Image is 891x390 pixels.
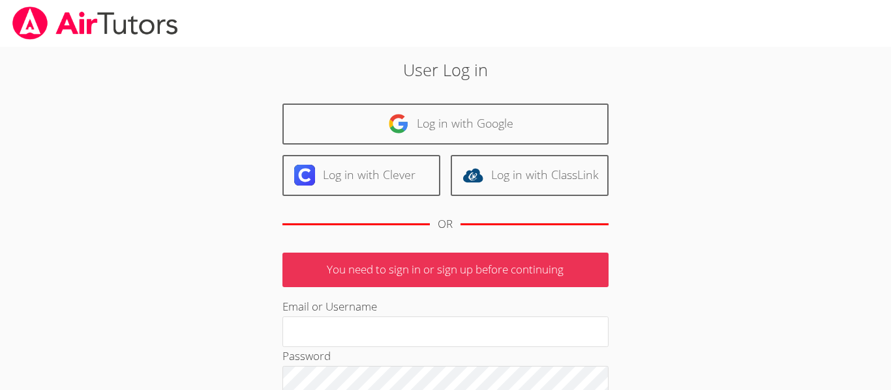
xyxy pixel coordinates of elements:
label: Password [282,348,331,363]
img: classlink-logo-d6bb404cc1216ec64c9a2012d9dc4662098be43eaf13dc465df04b49fa7ab582.svg [462,165,483,186]
div: OR [438,215,453,234]
img: clever-logo-6eab21bc6e7a338710f1a6ff85c0baf02591cd810cc4098c63d3a4b26e2feb20.svg [294,165,315,186]
p: You need to sign in or sign up before continuing [282,253,609,287]
a: Log in with ClassLink [451,155,609,196]
h2: User Log in [205,57,686,82]
a: Log in with Clever [282,155,440,196]
img: airtutors_banner-c4298cdbf04f3fff15de1276eac7730deb9818008684d7c2e4769d2f7ddbe033.png [11,7,179,40]
a: Log in with Google [282,104,609,145]
label: Email or Username [282,299,377,314]
img: google-logo-50288ca7cdecda66e5e0955fdab243c47b7ad437acaf1139b6f446037453330a.svg [388,113,409,134]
